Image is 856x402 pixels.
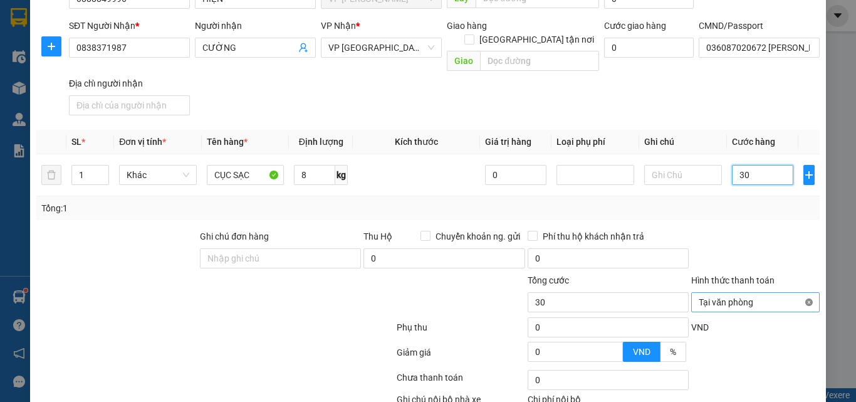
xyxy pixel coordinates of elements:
[321,21,356,31] span: VP Nhận
[200,248,361,268] input: Ghi chú đơn hàng
[699,293,812,312] span: Tại văn phòng
[447,21,487,31] span: Giao hàng
[670,347,676,357] span: %
[363,231,392,241] span: Thu Hộ
[41,36,61,56] button: plus
[127,166,189,184] span: Khác
[195,19,316,33] div: Người nhận
[119,137,166,147] span: Đơn vị tính
[691,275,775,285] label: Hình thức thanh toán
[604,21,666,31] label: Cước giao hàng
[207,165,284,185] input: VD: Bàn, Ghế
[804,170,814,180] span: plus
[335,165,348,185] span: kg
[485,137,531,147] span: Giá trị hàng
[639,130,727,154] th: Ghi chú
[69,77,190,90] div: Địa chỉ người nhận
[485,165,546,185] input: 0
[431,230,525,243] span: Chuyển khoản ng. gửi
[604,38,694,58] input: Cước giao hàng
[691,322,709,332] span: VND
[644,165,722,185] input: Ghi Chú
[299,137,343,147] span: Định lượng
[41,201,331,215] div: Tổng: 1
[395,346,526,368] div: Giảm giá
[395,137,438,147] span: Kích thước
[633,347,650,357] span: VND
[803,165,815,185] button: plus
[71,137,81,147] span: SL
[69,95,190,115] input: Địa chỉ của người nhận
[474,33,599,46] span: [GEOGRAPHIC_DATA] tận nơi
[551,130,639,154] th: Loại phụ phí
[200,231,269,241] label: Ghi chú đơn hàng
[395,371,526,393] div: Chưa thanh toán
[805,299,813,306] span: close-circle
[41,165,61,185] button: delete
[538,230,649,243] span: Phí thu hộ khách nhận trả
[480,51,599,71] input: Dọc đường
[298,43,308,53] span: user-add
[699,19,820,33] div: CMND/Passport
[207,137,248,147] span: Tên hàng
[69,19,190,33] div: SĐT Người Nhận
[732,137,775,147] span: Cước hàng
[328,38,434,57] span: VP Nam Định
[528,275,569,285] span: Tổng cước
[395,320,526,342] div: Phụ thu
[447,51,480,71] span: Giao
[42,41,61,51] span: plus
